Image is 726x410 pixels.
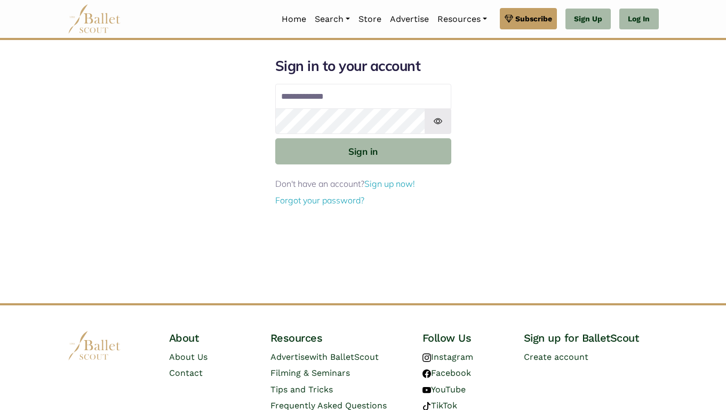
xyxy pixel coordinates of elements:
span: with BalletScout [309,352,379,362]
a: Instagram [422,352,473,362]
button: Sign in [275,138,451,164]
span: Subscribe [515,13,552,25]
a: Tips and Tricks [270,384,333,395]
a: Forgot your password? [275,195,364,206]
a: YouTube [422,384,466,395]
a: Store [354,8,386,30]
img: instagram logo [422,353,431,362]
a: Sign Up [565,9,611,30]
a: Contact [169,368,203,378]
img: logo [68,331,121,360]
h4: Sign up for BalletScout [524,331,659,345]
a: Home [277,8,310,30]
a: Advertise [386,8,433,30]
a: Create account [524,352,588,362]
h1: Sign in to your account [275,57,451,75]
h4: Resources [270,331,405,345]
img: facebook logo [422,369,431,378]
img: youtube logo [422,386,431,395]
a: Facebook [422,368,471,378]
a: Advertisewith BalletScout [270,352,379,362]
img: gem.svg [505,13,513,25]
a: Log In [619,9,658,30]
a: Subscribe [500,8,557,29]
a: Filming & Seminars [270,368,350,378]
a: Resources [433,8,491,30]
p: Don't have an account? [275,177,451,191]
h4: Follow Us [422,331,507,345]
a: About Us [169,352,208,362]
a: Sign up now! [364,178,415,189]
a: Search [310,8,354,30]
h4: About [169,331,253,345]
